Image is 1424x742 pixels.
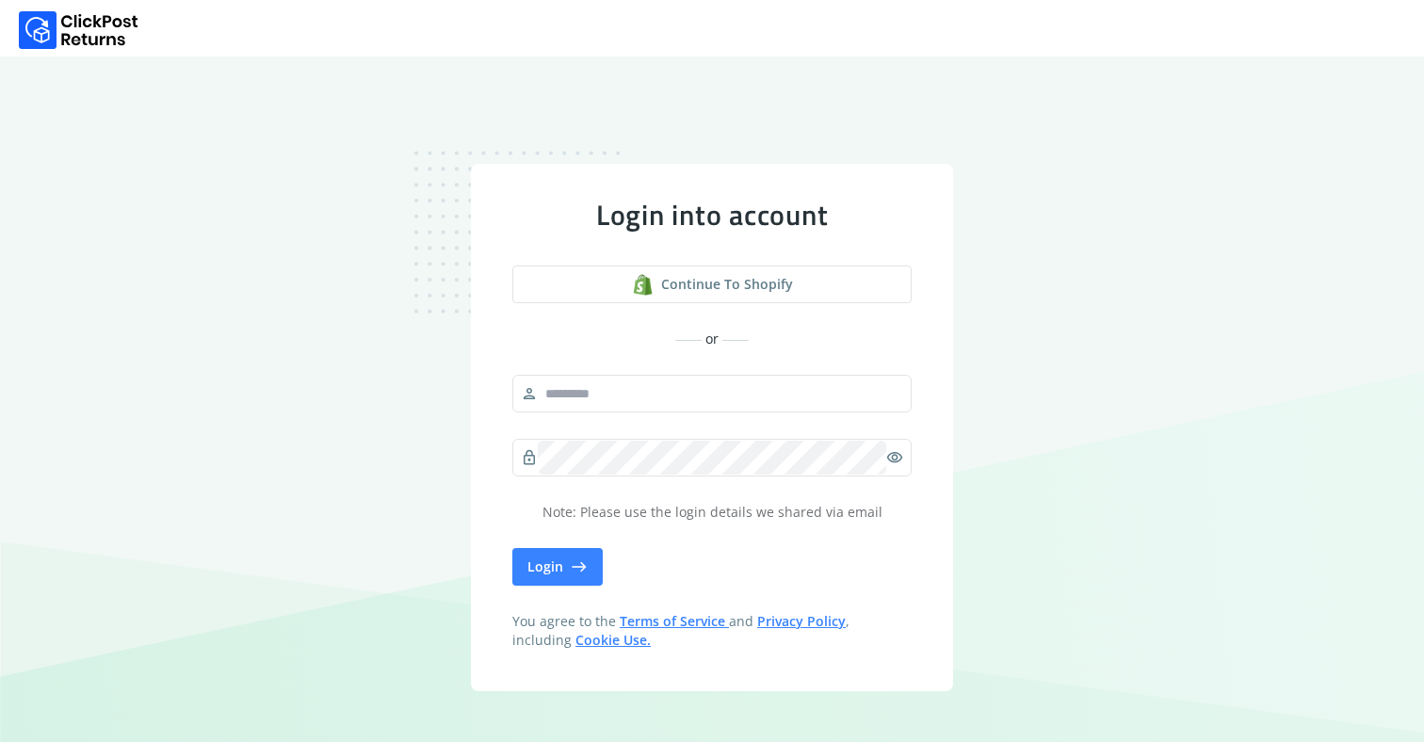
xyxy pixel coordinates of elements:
button: Login east [512,548,603,586]
button: Continue to shopify [512,266,912,303]
a: Privacy Policy [757,612,846,630]
img: shopify logo [632,274,654,296]
a: Terms of Service [620,612,729,630]
div: Login into account [512,198,912,232]
div: or [512,330,912,348]
p: Note: Please use the login details we shared via email [512,503,912,522]
span: Continue to shopify [661,275,793,294]
img: Logo [19,11,138,49]
span: You agree to the and , including [512,612,912,650]
a: Cookie Use. [575,631,651,649]
a: shopify logoContinue to shopify [512,266,912,303]
span: east [571,554,588,580]
span: person [521,380,538,407]
span: visibility [886,444,903,471]
span: lock [521,444,538,471]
